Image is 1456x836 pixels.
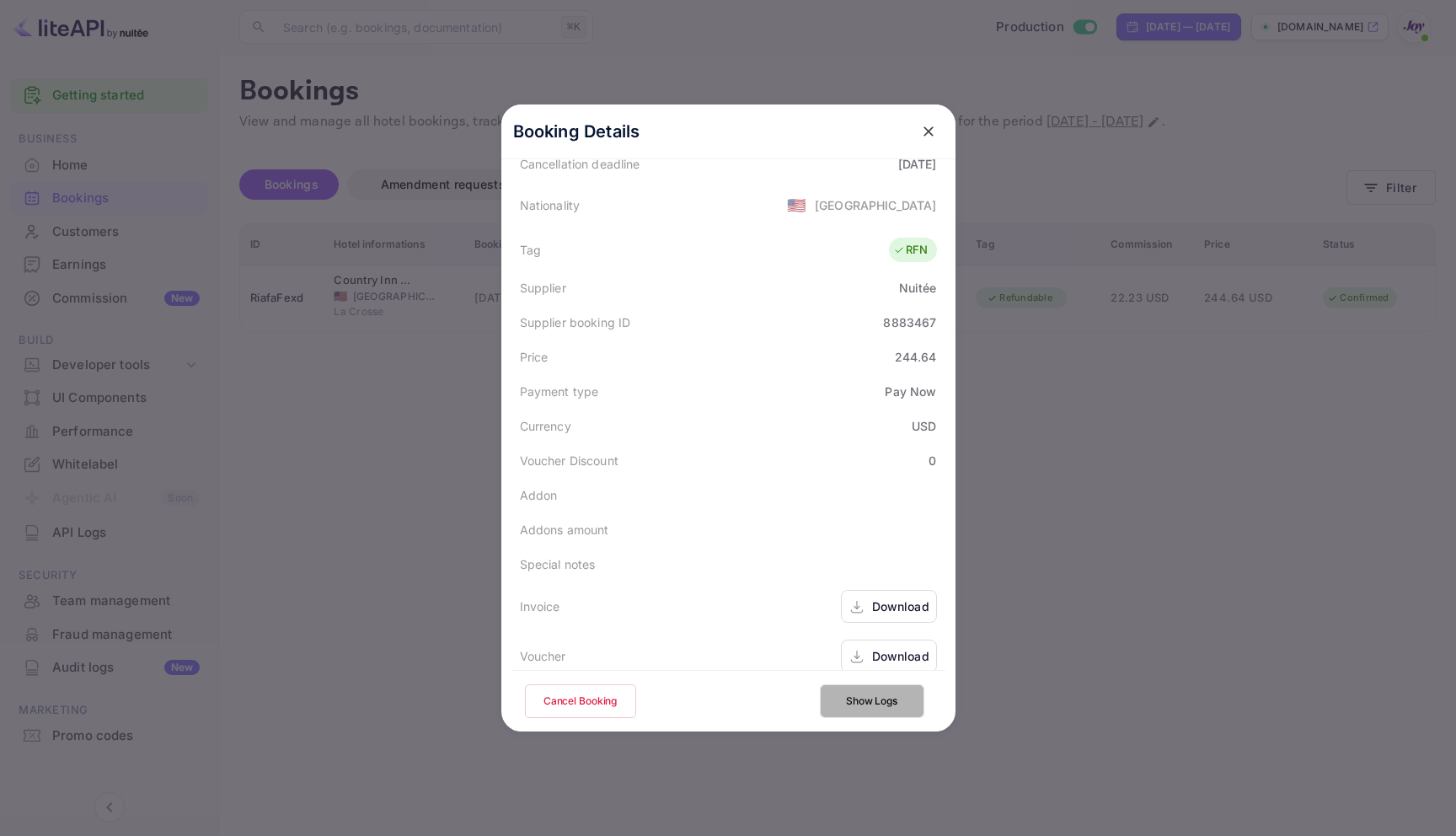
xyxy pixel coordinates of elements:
div: Download [872,598,929,615]
div: Pay Now [885,383,936,400]
div: Download [872,647,929,665]
div: Payment type [520,383,599,400]
div: Currency [520,417,571,435]
div: Tag [520,241,541,259]
div: [DATE] [898,155,937,173]
div: Nuitée [899,279,937,297]
div: USD [912,417,936,435]
div: Invoice [520,598,560,615]
div: Supplier [520,279,566,297]
div: Price [520,348,549,366]
div: Addons amount [520,521,609,539]
button: Cancel Booking [525,684,636,718]
span: United States [787,190,806,220]
div: 0 [929,452,936,469]
button: Show Logs [820,684,924,718]
div: Supplier booking ID [520,313,631,331]
p: Booking Details [513,119,640,144]
div: 8883467 [883,313,936,331]
div: Special notes [520,555,596,573]
div: Addon [520,486,558,504]
div: Voucher Discount [520,452,618,469]
div: Nationality [520,196,581,214]
button: close [913,116,944,147]
div: Voucher [520,647,566,665]
div: Cancellation deadline [520,155,640,173]
div: [GEOGRAPHIC_DATA] [815,196,937,214]
div: 244.64 [895,348,937,366]
div: RFN [893,242,928,259]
